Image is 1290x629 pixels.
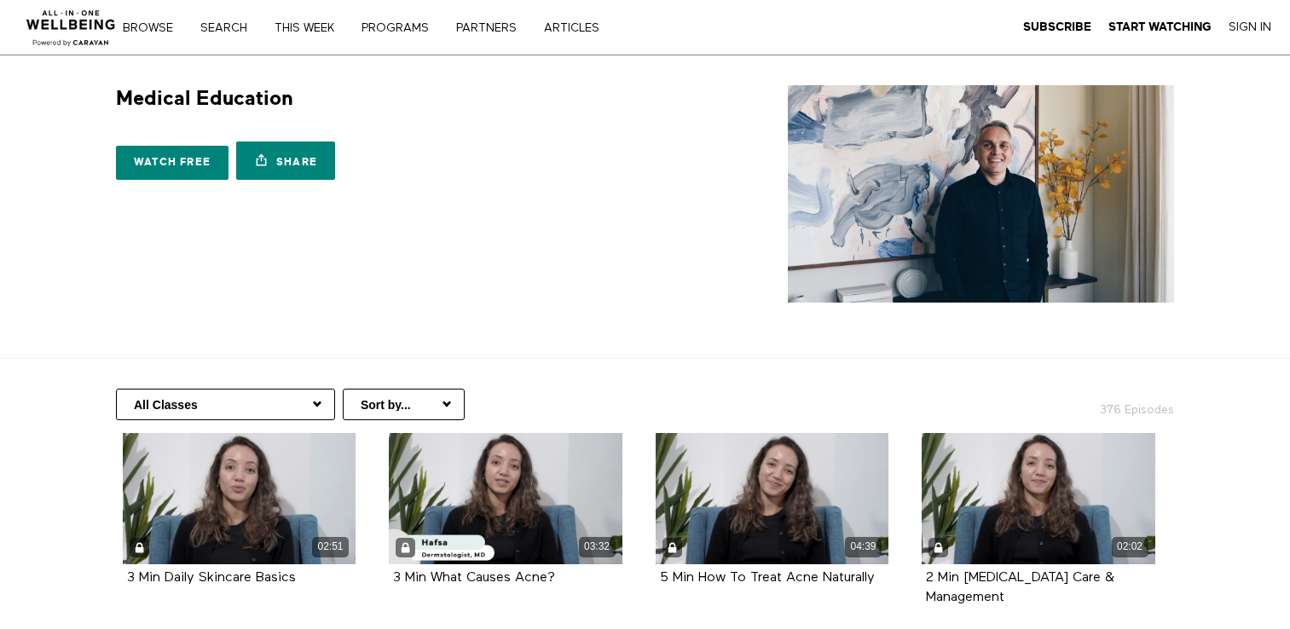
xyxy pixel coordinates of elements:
a: THIS WEEK [269,22,352,34]
div: 03:32 [579,537,616,557]
a: PARTNERS [450,22,535,34]
nav: Primary [135,19,634,36]
a: 3 Min Daily Skincare Basics 02:51 [123,433,356,564]
a: ARTICLES [538,22,617,34]
a: 5 Min How To Treat Acne Naturally 04:39 [656,433,889,564]
a: 5 Min How To Treat Acne Naturally [660,571,875,584]
strong: Start Watching [1108,20,1212,33]
div: 02:51 [312,537,349,557]
strong: 5 Min How To Treat Acne Naturally [660,571,875,585]
strong: 2 Min Eczema Care & Management [926,571,1114,604]
strong: 3 Min What Causes Acne? [393,571,555,585]
strong: 3 Min Daily Skincare Basics [127,571,296,585]
strong: Subscribe [1023,20,1091,33]
a: Watch free [116,146,228,180]
div: 02:02 [1112,537,1148,557]
h2: 376 Episodes [992,389,1184,418]
img: Medical Education [788,85,1174,303]
a: Subscribe [1023,20,1091,35]
a: Sign In [1229,20,1271,35]
a: 3 Min What Causes Acne? [393,571,555,584]
a: Browse [117,22,191,34]
div: 04:39 [845,537,882,557]
a: Search [194,22,265,34]
a: 2 Min Eczema Care & Management 02:02 [922,433,1155,564]
a: Start Watching [1108,20,1212,35]
a: 3 Min What Causes Acne? 03:32 [389,433,622,564]
a: PROGRAMS [356,22,447,34]
a: 3 Min Daily Skincare Basics [127,571,296,584]
a: 2 Min [MEDICAL_DATA] Care & Management [926,571,1114,603]
h1: Medical Education [116,85,293,112]
a: Share [236,141,335,180]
